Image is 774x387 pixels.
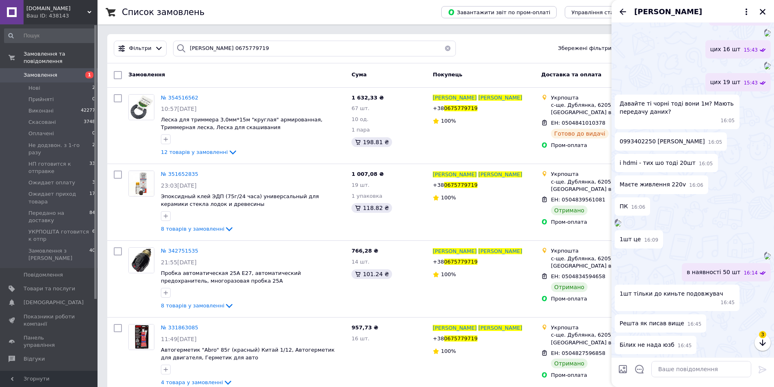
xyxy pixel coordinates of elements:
[28,247,89,262] span: Замовлення з [PERSON_NAME]
[551,197,605,203] span: ЕН: 0504839561081
[24,285,75,292] span: Товари та послуги
[161,303,234,309] a: 8 товарів у замовленні
[708,139,722,146] span: 16:05 12.08.2025
[28,119,56,126] span: Скасовані
[28,107,54,115] span: Виконані
[478,248,522,254] span: [PERSON_NAME]
[433,324,522,332] a: [PERSON_NAME][PERSON_NAME]
[161,226,234,232] a: 8 товарів у замовленні
[122,7,204,17] h1: Список замовлень
[440,41,456,56] button: Очистить
[351,324,378,331] span: 957,73 ₴
[565,6,640,18] button: Управління статусами
[28,130,54,137] span: Оплачені
[351,127,370,133] span: 1 пара
[433,95,477,101] span: [PERSON_NAME]
[764,253,771,259] img: 34cf4e08-3eb0-4e7d-b29c-3e00ede15197_w500_h500
[351,116,369,122] span: 10 од.
[26,12,98,19] div: Ваш ID: 438143
[441,118,456,124] span: 100%
[634,6,751,17] button: [PERSON_NAME]
[161,379,233,385] a: 4 товара у замовленні
[478,325,522,331] span: [PERSON_NAME]
[687,321,702,328] span: 16:45 12.08.2025
[161,182,197,189] span: 23:03[DATE]
[161,324,198,331] a: № 331863085
[721,299,735,306] span: 16:45 12.08.2025
[744,47,758,54] span: 15:43 12.08.2025
[161,117,323,130] span: Леска для триммера 3,0мм*15м "круглая" армированная, Триммерная леска, Леска для скашивания
[161,336,197,342] span: 11:49[DATE]
[689,182,703,189] span: 16:06 12.08.2025
[24,299,84,306] span: [DEMOGRAPHIC_DATA]
[571,9,633,15] span: Управління статусами
[128,94,154,120] a: Фото товару
[351,182,369,188] span: 19 шт.
[129,95,154,120] img: Фото товару
[433,182,477,188] span: +380675779719
[28,210,89,224] span: Передано на доставку
[24,71,57,79] span: Замовлення
[28,96,54,103] span: Прийняті
[620,159,696,167] span: і hdmi - тих шо тоді 20шт
[433,325,477,331] span: [PERSON_NAME]
[551,171,665,178] div: Укрпошта
[441,271,456,277] span: 100%
[173,41,456,56] input: Пошук за номером замовлення, ПІБ покупця, номером телефону, Email, номером накладної
[687,268,740,277] span: в наявності 50 шт
[161,270,301,284] a: Пробка автоматическая 25А Е27, автоматический предохранитель, многоразовая пробка 25А
[89,160,95,175] span: 33
[89,210,95,224] span: 84
[618,7,628,17] button: Назад
[764,30,771,37] img: 33c5508d-2d8c-4baa-a729-2b1cdd46df0e_w500_h500
[551,178,665,193] div: с-ще. Дублянка, 62052, [GEOGRAPHIC_DATA] відділення
[351,193,382,199] span: 1 упаковка
[28,160,89,175] span: НП готовится к отправке
[744,270,758,277] span: 16:14 12.08.2025
[128,247,154,273] a: Фото товару
[759,331,766,338] span: 3
[161,193,319,207] a: Эпоксидный клей ЭДП (75г/24 часа) универсальный для керамики стекла лодок и древесины
[620,99,735,116] span: Давайте ті чорні тоді вони 1м? Мають передачу даних?
[478,171,522,177] span: [PERSON_NAME]
[615,220,621,227] img: cad8cae0-23af-46da-afc3-76d531bc4722_w500_h500
[161,248,198,254] a: № 342751535
[433,248,522,255] a: [PERSON_NAME][PERSON_NAME]
[26,5,87,12] span: Bat-opt.com.ua
[620,235,641,244] span: 1шт це
[448,9,550,16] span: Завантажити звіт по пром-оплаті
[551,295,665,303] div: Пром-оплата
[92,142,95,156] span: 2
[161,226,224,232] span: 8 товарів у замовленні
[161,347,335,361] a: Автогерметик "Abro" 85г (красный) Китай 1/12, Автогерметик для двигателя, Герметик для авто
[92,130,95,137] span: 0
[128,324,154,350] a: Фото товару
[129,171,154,196] img: Фото товару
[161,303,224,309] span: 8 товарів у замовленні
[620,180,686,189] span: Маєте живлення 220v
[441,348,456,354] span: 100%
[89,190,95,205] span: 17
[758,7,767,17] button: Закрити
[551,205,588,215] div: Отримано
[551,94,665,102] div: Укрпошта
[721,117,735,124] span: 16:05 12.08.2025
[634,6,702,17] span: [PERSON_NAME]
[433,259,444,265] span: +38
[351,269,392,279] div: 101.24 ₴
[551,142,665,149] div: Пром-оплата
[85,71,93,78] span: 1
[128,171,154,197] a: Фото товару
[551,273,605,279] span: ЕН: 0504834594658
[551,129,609,138] div: Готово до видачі
[433,335,444,342] span: +38
[433,171,477,177] span: [PERSON_NAME]
[4,28,96,43] input: Пошук
[433,248,477,254] span: [PERSON_NAME]
[351,259,369,265] span: 14 шт.
[551,359,588,368] div: Отримано
[551,331,665,346] div: с-ще. Дублянка, 62052, [GEOGRAPHIC_DATA] відділення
